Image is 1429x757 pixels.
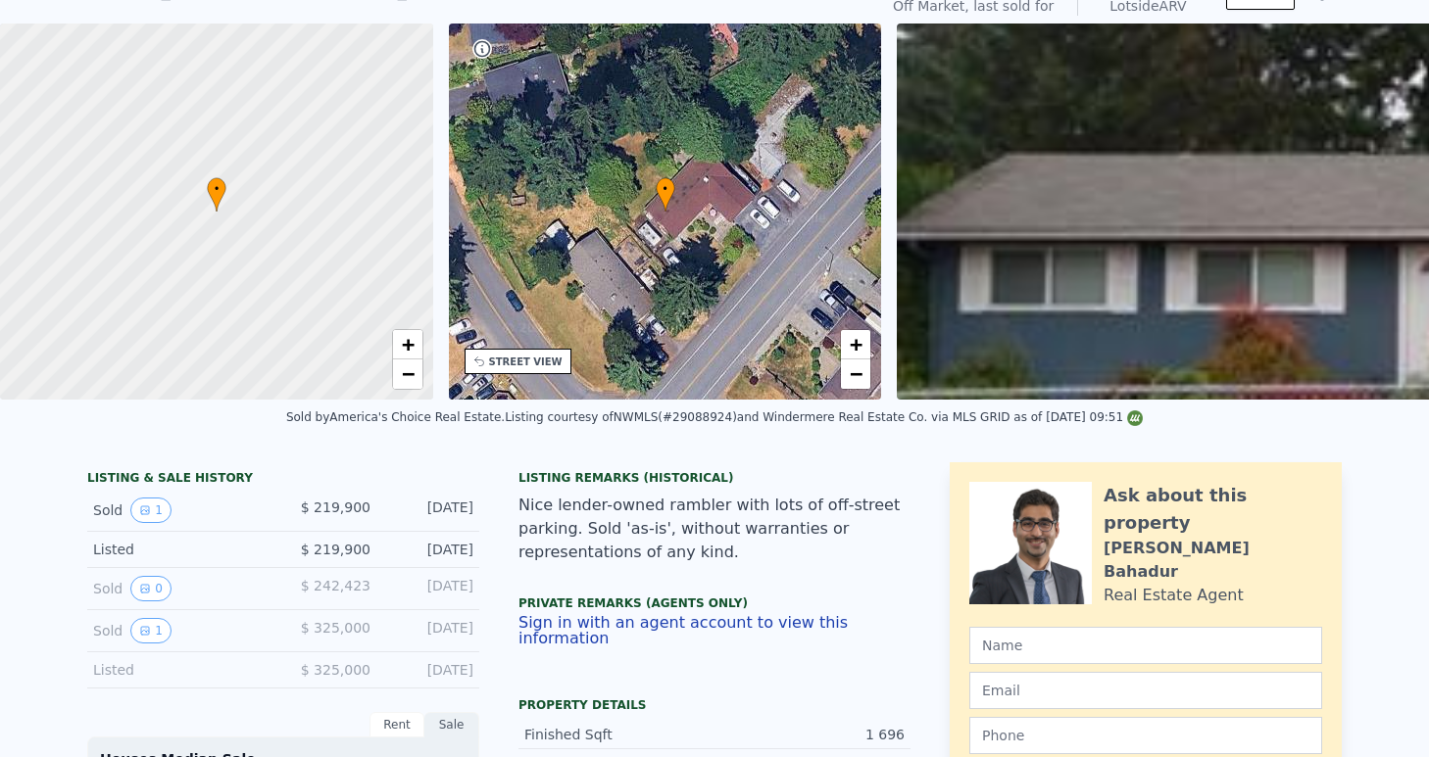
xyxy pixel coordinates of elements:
div: Finished Sqft [524,725,714,744]
div: Ask about this property [1104,482,1322,537]
input: Phone [969,717,1322,754]
span: $ 325,000 [301,620,370,636]
div: Real Estate Agent [1104,584,1244,607]
div: Sold [93,576,268,601]
span: • [207,180,226,198]
div: 1 696 [714,725,905,744]
div: • [207,177,226,212]
div: LISTING & SALE HISTORY [87,470,479,490]
div: Listing courtesy of NWMLS (#29088924) and Windermere Real Estate Co. via MLS GRID as of [DATE] 09:51 [505,410,1143,424]
div: [DATE] [386,576,473,601]
button: View historical data [130,497,172,523]
button: View historical data [130,576,172,601]
div: Listed [93,540,268,559]
a: Zoom out [841,359,870,389]
div: [DATE] [386,618,473,643]
div: Property details [518,697,911,713]
div: STREET VIEW [489,355,563,369]
div: Nice lender-owned rambler with lots of off-street parking. Sold 'as-is', without warranties or re... [518,494,911,564]
a: Zoom in [393,330,422,359]
div: [PERSON_NAME] Bahadur [1104,537,1322,584]
span: + [850,332,862,356]
span: • [656,180,675,198]
span: $ 242,423 [301,578,370,593]
div: Private Remarks (Agents Only) [518,595,911,615]
div: [DATE] [386,660,473,680]
div: [DATE] [386,497,473,523]
button: Sign in with an agent account to view this information [518,615,911,646]
span: + [401,332,414,356]
input: Email [969,672,1322,709]
div: Listed [93,660,268,680]
div: [DATE] [386,540,473,559]
span: $ 325,000 [301,662,370,678]
span: $ 219,900 [301,499,370,515]
div: Sale [424,712,479,737]
div: • [656,177,675,212]
div: Listing Remarks (Historical) [518,470,911,486]
div: Rent [370,712,424,737]
a: Zoom out [393,359,422,389]
img: NWMLS Logo [1127,410,1143,426]
div: Sold by America's Choice Real Estate . [286,410,505,424]
div: Sold [93,618,268,643]
div: Sold [93,497,268,523]
button: View historical data [130,618,172,643]
span: $ 219,900 [301,542,370,557]
span: − [850,361,862,386]
a: Zoom in [841,330,870,359]
input: Name [969,627,1322,664]
span: − [401,361,414,386]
